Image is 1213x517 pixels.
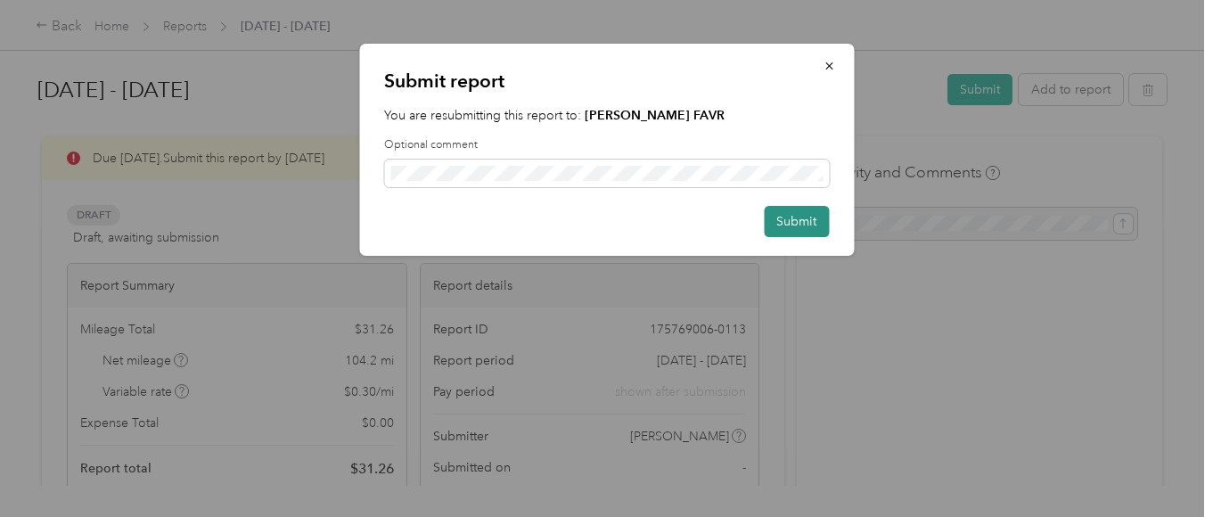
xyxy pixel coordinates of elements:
[764,206,829,237] button: Submit
[384,69,829,94] p: Submit report
[1113,417,1213,517] iframe: Everlance-gr Chat Button Frame
[384,106,829,125] p: You are resubmitting this report to:
[384,137,829,153] label: Optional comment
[585,108,725,123] strong: [PERSON_NAME] FAVR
